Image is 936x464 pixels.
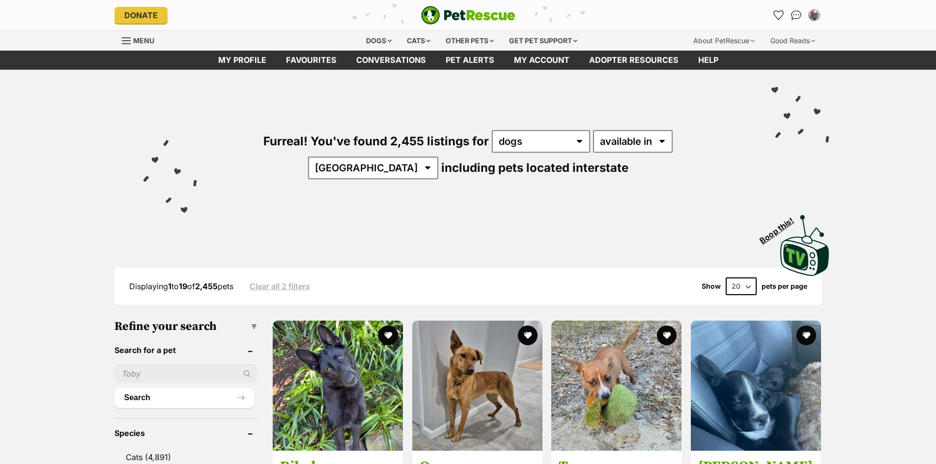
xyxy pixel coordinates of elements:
span: including pets located interstate [441,161,628,175]
span: Menu [133,36,154,45]
img: Terra - Australian Cattle Dog [551,321,681,451]
a: My account [504,51,579,70]
span: Displaying to of pets [129,281,233,291]
h3: Refine your search [114,320,257,333]
label: pets per page [762,282,807,290]
img: PetRescue TV logo [780,215,829,276]
button: My account [806,7,822,23]
button: Search [114,388,255,408]
img: chat-41dd97257d64d25036548639549fe6c8038ab92f7586957e7f3b1b290dea8141.svg [791,10,801,20]
img: Marcas McBride profile pic [809,10,819,20]
div: Good Reads [764,31,822,51]
a: Boop this! [780,206,829,278]
a: Favourites [771,7,787,23]
img: Oran - Golden Retriever x Australian Kelpie Dog [412,321,542,451]
img: logo-e224e6f780fb5917bec1dbf3a21bbac754714ae5b6737aabdf751b685950b380.svg [421,6,515,25]
a: Pet alerts [436,51,504,70]
button: favourite [517,326,537,345]
a: My profile [208,51,276,70]
a: Help [688,51,728,70]
button: favourite [796,326,816,345]
div: Cats [400,31,437,51]
div: Dogs [359,31,398,51]
a: Adopter resources [579,51,688,70]
button: favourite [657,326,677,345]
span: Show [702,282,721,290]
input: Toby [114,364,257,383]
a: PetRescue [421,6,515,25]
header: Search for a pet [114,346,257,355]
strong: 19 [179,281,187,291]
header: Species [114,429,257,437]
button: favourite [378,326,398,345]
img: Dee Reynolds - Staffordshire Bull Terrier Dog [691,321,821,451]
strong: 2,455 [195,281,218,291]
div: Get pet support [502,31,584,51]
a: Favourites [276,51,346,70]
a: conversations [346,51,436,70]
a: Donate [114,7,168,24]
a: Conversations [789,7,804,23]
strong: 1 [168,281,171,291]
span: Furreal! You've found 2,455 listings for [263,134,489,148]
span: Boop this! [758,210,803,245]
a: Clear all 2 filters [250,282,310,291]
div: Other pets [439,31,501,51]
img: Rikah - German Shepherd Dog [273,321,403,451]
a: Menu [122,31,161,49]
div: About PetRescue [686,31,762,51]
ul: Account quick links [771,7,822,23]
